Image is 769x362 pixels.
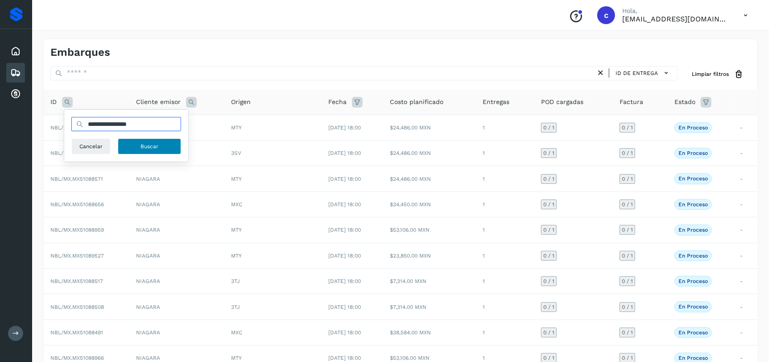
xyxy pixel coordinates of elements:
[328,329,361,336] span: [DATE] 18:00
[543,202,554,207] span: 0 / 1
[733,141,758,166] td: -
[475,191,534,217] td: 1
[678,253,708,259] p: En proceso
[678,201,708,208] p: En proceso
[678,227,708,233] p: En proceso
[50,227,104,233] span: NBL/MX.MX51088959
[733,166,758,191] td: -
[475,294,534,320] td: 1
[543,150,554,156] span: 0 / 1
[475,217,534,243] td: 1
[231,355,242,361] span: MTY
[231,97,251,107] span: Origen
[50,176,103,182] span: NBL/MX.MX51088571
[622,176,633,182] span: 0 / 1
[622,227,633,233] span: 0 / 1
[543,279,554,284] span: 0 / 1
[678,304,708,310] p: En proceso
[129,269,224,294] td: NIAGARA
[50,125,102,131] span: NBL/MX.MX51089115
[383,166,475,191] td: $24,486.00 MXN
[622,330,633,335] span: 0 / 1
[50,46,110,59] h4: Embarques
[613,67,674,79] button: ID de entrega
[231,125,242,131] span: MTY
[231,253,242,259] span: MTY
[678,355,708,361] p: En proceso
[231,201,242,208] span: MXC
[678,125,708,131] p: En proceso
[622,15,729,23] p: cuentasespeciales8_met@castores.com.mx
[383,141,475,166] td: $24,486.00 MXN
[383,243,475,268] td: $23,850.00 MXN
[733,243,758,268] td: -
[129,217,224,243] td: NIAGARA
[328,253,361,259] span: [DATE] 18:00
[733,269,758,294] td: -
[50,304,104,310] span: NBL/MX.MX51088508
[622,125,633,130] span: 0 / 1
[475,269,534,294] td: 1
[678,329,708,336] p: En proceso
[50,278,103,284] span: NBL/MX.MX51088517
[50,253,104,259] span: NBL/MX.MX51089527
[50,150,103,156] span: NBL/MX.MX51089441
[50,201,104,208] span: NBL/MX.MX51088656
[231,150,241,156] span: 3SV
[678,150,708,156] p: En proceso
[328,125,361,131] span: [DATE] 18:00
[231,227,242,233] span: MTY
[483,97,509,107] span: Entregas
[475,166,534,191] td: 1
[136,97,181,107] span: Cliente emisor
[543,227,554,233] span: 0 / 1
[733,115,758,140] td: -
[685,66,751,83] button: Limpiar filtros
[231,304,240,310] span: 3TJ
[543,125,554,130] span: 0 / 1
[390,97,443,107] span: Costo planificado
[475,243,534,268] td: 1
[733,217,758,243] td: -
[383,320,475,345] td: $38,584.00 MXN
[231,278,240,284] span: 3TJ
[622,355,633,361] span: 0 / 1
[733,294,758,320] td: -
[6,63,25,83] div: Embarques
[616,69,658,77] span: ID de entrega
[383,269,475,294] td: $7,314.00 MXN
[383,217,475,243] td: $53,106.00 MXN
[6,84,25,104] div: Cuentas por cobrar
[543,253,554,258] span: 0 / 1
[622,7,729,15] p: Hola,
[678,278,708,284] p: En proceso
[129,320,224,345] td: NIAGARA
[622,202,633,207] span: 0 / 1
[733,320,758,345] td: -
[383,294,475,320] td: $7,314.00 MXN
[674,97,695,107] span: Estado
[678,175,708,182] p: En proceso
[622,304,633,310] span: 0 / 1
[383,115,475,140] td: $24,486.00 MXN
[543,330,554,335] span: 0 / 1
[231,329,242,336] span: MXC
[622,279,633,284] span: 0 / 1
[50,97,57,107] span: ID
[328,150,361,156] span: [DATE] 18:00
[328,201,361,208] span: [DATE] 18:00
[692,70,729,78] span: Limpiar filtros
[328,176,361,182] span: [DATE] 18:00
[328,355,361,361] span: [DATE] 18:00
[543,355,554,361] span: 0 / 1
[622,150,633,156] span: 0 / 1
[383,191,475,217] td: $34,450.00 MXN
[733,191,758,217] td: -
[328,278,361,284] span: [DATE] 18:00
[129,191,224,217] td: NIAGARA
[328,227,361,233] span: [DATE] 18:00
[543,176,554,182] span: 0 / 1
[50,329,103,336] span: NBL/MX.MX51088491
[231,176,242,182] span: MTY
[543,304,554,310] span: 0 / 1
